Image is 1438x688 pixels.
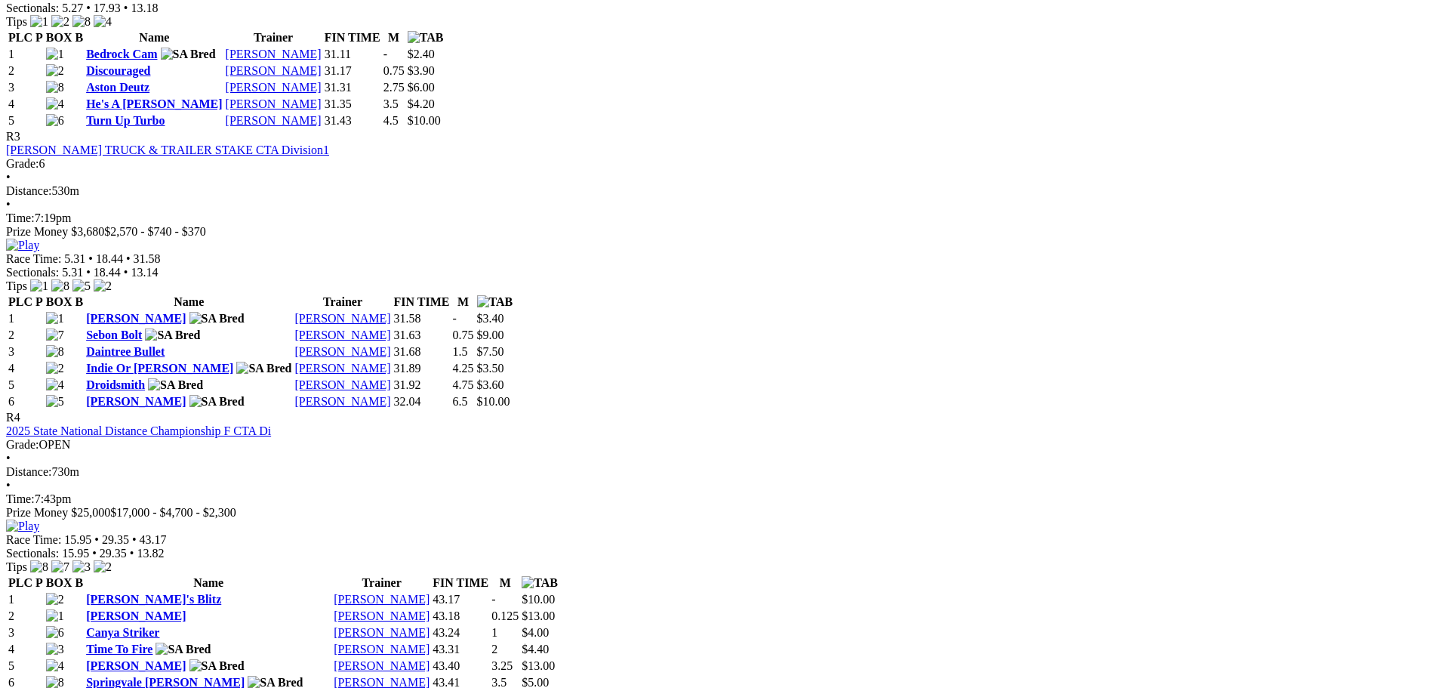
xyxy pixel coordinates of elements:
[130,547,134,560] span: •
[72,279,91,293] img: 5
[333,575,430,591] th: Trainer
[8,113,44,128] td: 5
[92,547,97,560] span: •
[64,533,91,546] span: 15.95
[6,547,59,560] span: Sectionals:
[8,625,44,640] td: 3
[226,64,322,77] a: [PERSON_NAME]
[6,411,20,424] span: R4
[156,643,211,656] img: SA Bred
[6,211,1432,225] div: 7:19pm
[46,81,64,94] img: 8
[408,114,441,127] span: $10.00
[86,266,91,279] span: •
[6,424,271,437] a: 2025 State National Distance Championship F CTA Di
[75,576,83,589] span: B
[491,626,497,639] text: 1
[75,295,83,308] span: B
[8,47,44,62] td: 1
[383,64,405,77] text: 0.75
[51,279,69,293] img: 8
[324,47,381,62] td: 31.11
[294,329,390,341] a: [PERSON_NAME]
[8,295,32,308] span: PLC
[393,394,451,409] td: 32.04
[85,30,223,45] th: Name
[477,378,504,391] span: $3.60
[294,312,390,325] a: [PERSON_NAME]
[132,533,137,546] span: •
[30,560,48,574] img: 8
[88,252,93,265] span: •
[491,609,519,622] text: 0.125
[6,130,20,143] span: R3
[8,609,44,624] td: 2
[6,266,59,279] span: Sectionals:
[94,533,99,546] span: •
[86,114,165,127] a: Turn Up Turbo
[8,328,44,343] td: 2
[383,114,399,127] text: 4.5
[46,48,64,61] img: 1
[75,31,83,44] span: B
[8,642,44,657] td: 4
[6,533,61,546] span: Race Time:
[334,659,430,672] a: [PERSON_NAME]
[6,560,27,573] span: Tips
[6,452,11,464] span: •
[8,576,32,589] span: PLC
[46,345,64,359] img: 8
[8,592,44,607] td: 1
[477,345,504,358] span: $7.50
[189,312,245,325] img: SA Bred
[393,328,451,343] td: 31.63
[86,362,233,375] a: Indie Or [PERSON_NAME]
[452,295,475,310] th: M
[225,30,322,45] th: Trainer
[522,659,555,672] span: $13.00
[226,97,322,110] a: [PERSON_NAME]
[46,64,64,78] img: 2
[6,184,51,197] span: Distance:
[72,15,91,29] img: 8
[62,547,89,560] span: 15.95
[334,643,430,656] a: [PERSON_NAME]
[324,80,381,95] td: 31.31
[453,362,474,375] text: 4.25
[226,48,322,60] a: [PERSON_NAME]
[226,81,322,94] a: [PERSON_NAME]
[96,252,123,265] span: 18.44
[8,31,32,44] span: PLC
[6,520,39,533] img: Play
[46,329,64,342] img: 7
[131,266,158,279] span: 13.14
[477,329,504,341] span: $9.00
[6,198,11,211] span: •
[35,576,43,589] span: P
[30,15,48,29] img: 1
[102,533,129,546] span: 29.35
[477,362,504,375] span: $3.50
[8,378,44,393] td: 5
[94,279,112,293] img: 2
[408,64,435,77] span: $3.90
[453,329,474,341] text: 0.75
[236,362,291,375] img: SA Bred
[6,157,1432,171] div: 6
[408,97,435,110] span: $4.20
[334,609,430,622] a: [PERSON_NAME]
[137,547,164,560] span: 13.82
[6,506,1432,520] div: Prize Money $25,000
[85,295,292,310] th: Name
[522,626,549,639] span: $4.00
[94,2,121,14] span: 17.93
[51,560,69,574] img: 7
[294,378,390,391] a: [PERSON_NAME]
[189,659,245,673] img: SA Bred
[408,48,435,60] span: $2.40
[189,395,245,409] img: SA Bred
[126,252,131,265] span: •
[408,31,444,45] img: TAB
[30,279,48,293] img: 1
[8,659,44,674] td: 5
